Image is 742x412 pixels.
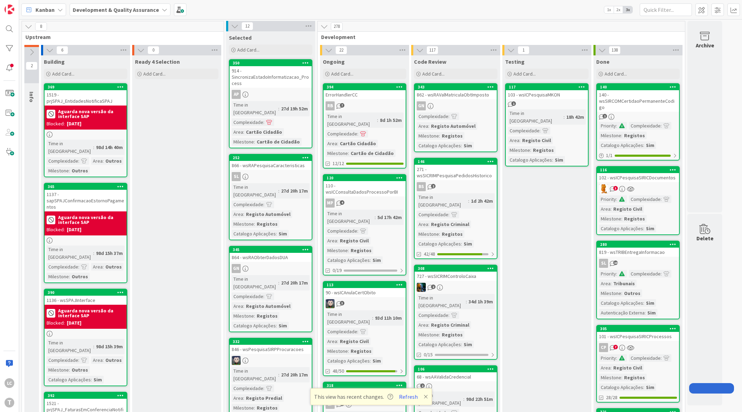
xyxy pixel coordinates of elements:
[415,265,497,281] div: 308727 - wsSICRIMControloCaixa
[357,227,358,235] span: :
[611,205,612,213] span: :
[597,84,679,112] div: 140140 - wsSIRCOMCertidaoPermanenteCodigo
[327,176,406,180] div: 120
[600,242,679,247] div: 280
[47,167,69,174] div: Milestone
[324,84,406,99] div: 394ErrorHandlerCC
[418,85,497,90] div: 343
[597,248,679,257] div: 819 - wsTRIBEntregaInformacao
[414,265,497,360] a: 308727 - wsSICRIMControloCaixaJCTime in [GEOGRAPHIC_DATA]:34d 1h 39mComplexidade:Area:Registo Cri...
[58,215,125,225] b: Aguarda nova versão da interface SAP
[232,220,254,228] div: Milestone
[422,71,445,77] span: Add Card...
[324,175,406,196] div: 120110 - wsICConsultaDadosProcessoPorBI
[45,84,127,106] div: 3691519 - prjSPAJ_EntidadesNotificaSPAJ
[417,294,466,309] div: Time in [GEOGRAPHIC_DATA]
[243,210,244,218] span: :
[605,71,627,77] span: Add Card...
[519,137,520,144] span: :
[599,270,616,278] div: Priority
[91,157,103,165] div: Area
[643,141,644,149] span: :
[357,130,358,138] span: :
[440,230,464,238] div: Registos
[232,312,254,320] div: Milestone
[611,280,612,287] span: :
[506,90,588,99] div: 103 - wsICPesquisaMKON
[326,210,375,225] div: Time in [GEOGRAPHIC_DATA]
[232,128,243,136] div: Area
[232,275,278,290] div: Time in [GEOGRAPHIC_DATA]
[415,272,497,281] div: 727 - wsSICRIMControloCaixa
[621,289,622,297] span: :
[324,282,406,297] div: 11390 - wsICAnulaCertObito
[417,283,426,292] img: JC
[646,309,657,317] div: Sim
[333,160,344,167] span: 12/12
[48,184,127,189] div: 365
[232,230,276,238] div: Catalogo Aplicações
[418,266,497,271] div: 308
[58,109,125,119] b: Aguarda nova versão da interface SAP
[230,155,312,170] div: 252866 - wsRAPesquisaCaracteristicas
[58,308,125,318] b: Aguarda nova versão da interface SAP
[326,247,348,254] div: Milestone
[244,302,292,310] div: Registo Automóvel
[349,149,396,157] div: Cartão de Cidadão
[229,246,312,332] a: 345864 - wsRAObterDadosDUAGNTime in [GEOGRAPHIC_DATA]:27d 20h 17mComplexidade:Area:Registo Automó...
[93,249,94,257] span: :
[47,273,69,280] div: Milestone
[530,146,531,154] span: :
[597,259,679,268] div: SL
[278,279,279,287] span: :
[323,281,406,376] a: 11390 - wsICAnulaCertObitoLSTime in [GEOGRAPHIC_DATA]:93d 11h 10mComplexidade:Area:Registo CivilM...
[232,264,241,273] div: GN
[370,256,371,264] span: :
[599,184,608,193] img: RL
[337,237,338,244] span: :
[597,241,679,257] div: 280819 - wsTRIBEntregaInformacao
[47,226,65,233] div: Blocked:
[69,273,70,280] span: :
[417,112,448,120] div: Complexidade
[232,138,254,146] div: Milestone
[326,256,370,264] div: Catalogo Aplicações
[505,83,589,166] a: 117103 - wsICPesquisaMKONTime in [GEOGRAPHIC_DATA]:18h 42mComplexidade:Area:Registo CivilMileston...
[508,156,552,164] div: Catalogo Aplicações
[661,270,662,278] span: :
[230,247,312,262] div: 345864 - wsRAObterDadosDUA
[254,312,255,320] span: :
[279,105,310,112] div: 27d 19h 52m
[597,167,679,173] div: 116
[597,241,679,248] div: 280
[415,182,497,191] div: BS
[599,299,643,307] div: Catalogo Aplicações
[331,71,353,77] span: Add Card...
[143,71,166,77] span: Add Card...
[326,130,357,138] div: Complexidade
[340,301,344,305] span: 3
[599,205,611,213] div: Area
[230,172,312,181] div: SL
[461,240,462,248] span: :
[616,122,617,130] span: :
[230,161,312,170] div: 866 - wsRAPesquisaCaracteristicas
[643,299,644,307] span: :
[67,226,81,233] div: [DATE]
[263,293,264,300] span: :
[278,105,279,112] span: :
[448,211,449,218] span: :
[237,47,260,53] span: Add Card...
[254,138,255,146] span: :
[243,128,244,136] span: :
[233,155,312,160] div: 252
[45,289,127,296] div: 390
[103,157,104,165] span: :
[44,83,127,177] a: 3691519 - prjSPAJ_EntidadesNotificaSPAJAguarda nova versão da interface SAPBlocked:[DATE]Time in ...
[596,241,680,319] a: 280819 - wsTRIBEntregaInformacaoSLPriority:Complexidade:Area:TribunaisMilestone:OutrosCatalogo Ap...
[468,197,469,205] span: :
[414,158,497,259] a: 146271 - wsSICRIMPesquisaPedidosHistoricoBSTime in [GEOGRAPHIC_DATA]:1d 2h 42mComplexidade:Area:R...
[232,201,263,208] div: Complexidade
[94,143,125,151] div: 98d 14h 40m
[599,259,608,268] div: SL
